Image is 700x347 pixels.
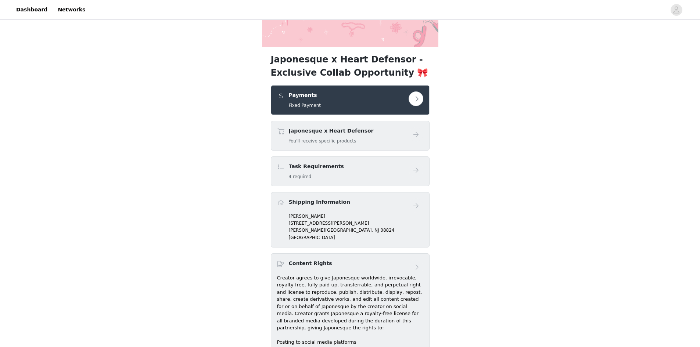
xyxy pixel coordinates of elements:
h5: You'll receive specific products [289,138,374,144]
h4: Task Requirements [289,163,344,170]
p: [GEOGRAPHIC_DATA] [289,234,423,241]
a: Networks [53,1,90,18]
h4: Content Rights [289,260,332,267]
div: Japonesque x Heart Defensor [271,121,430,151]
p: [PERSON_NAME] [289,213,423,220]
div: Payments [271,85,430,115]
span: 08824 [380,228,394,233]
p: [STREET_ADDRESS][PERSON_NAME] [289,220,423,227]
span: Creator agrees to give Japonesque worldwide, irrevocable, royalty-free, fully paid-up, transferra... [277,275,422,331]
a: Dashboard [12,1,52,18]
h5: 4 required [289,173,344,180]
h4: Japonesque x Heart Defensor [289,127,374,135]
span: Posting to social media platforms [277,339,356,345]
div: Task Requirements [271,156,430,186]
h1: Japonesque x Heart Defensor - Exclusive Collab Opportunity 🎀 [271,53,430,79]
h4: Shipping Information [289,198,350,206]
span: [PERSON_NAME][GEOGRAPHIC_DATA], [289,228,373,233]
h4: Payments [289,91,321,99]
h5: Fixed Payment [289,102,321,109]
span: NJ [374,228,379,233]
div: Shipping Information [271,192,430,247]
div: avatar [673,4,680,16]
